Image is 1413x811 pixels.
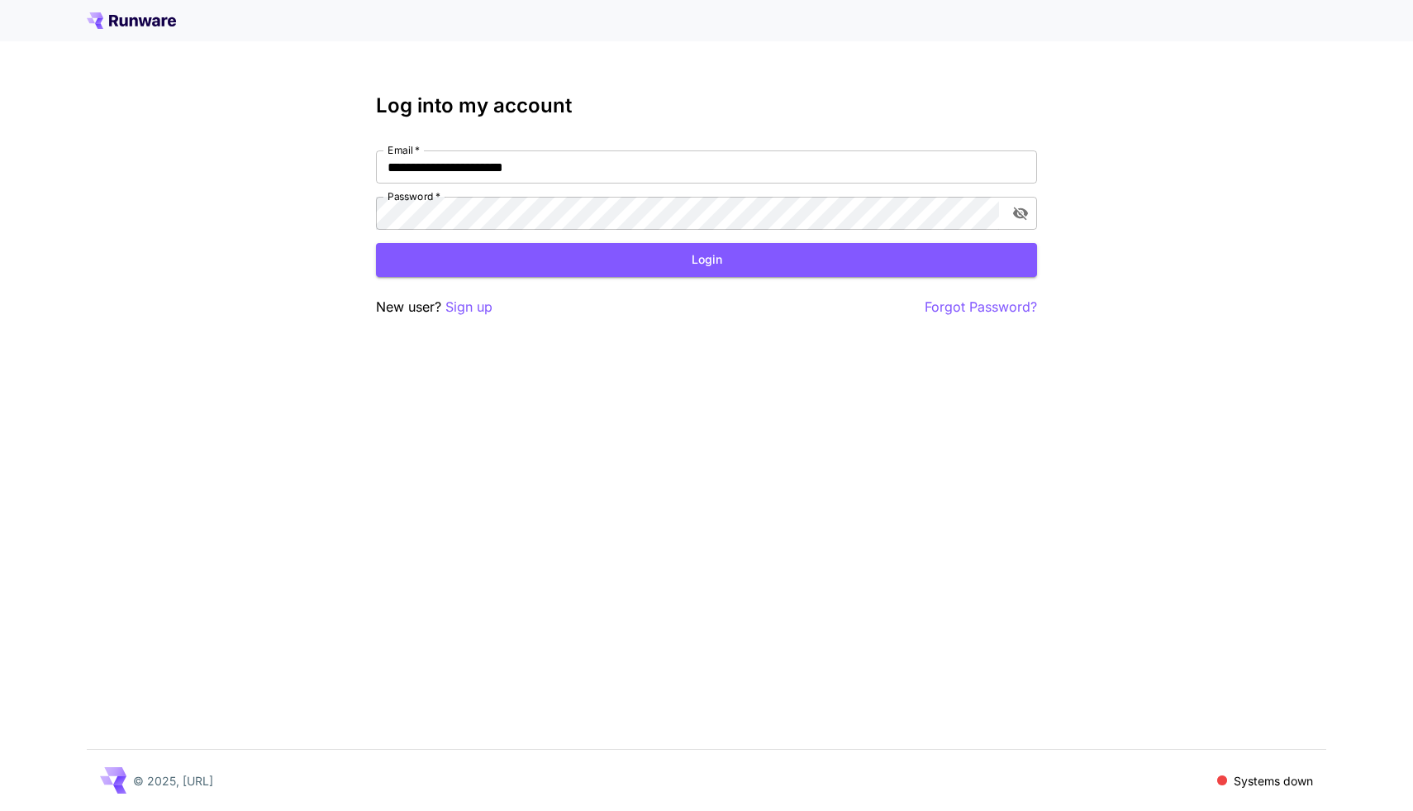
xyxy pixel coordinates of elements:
label: Email [388,143,420,157]
button: Sign up [445,297,492,317]
p: © 2025, [URL] [133,772,213,790]
button: Login [376,243,1037,277]
h3: Log into my account [376,94,1037,117]
p: New user? [376,297,492,317]
button: Forgot Password? [925,297,1037,317]
label: Password [388,189,440,203]
p: Systems down [1234,772,1313,790]
button: toggle password visibility [1006,198,1035,228]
